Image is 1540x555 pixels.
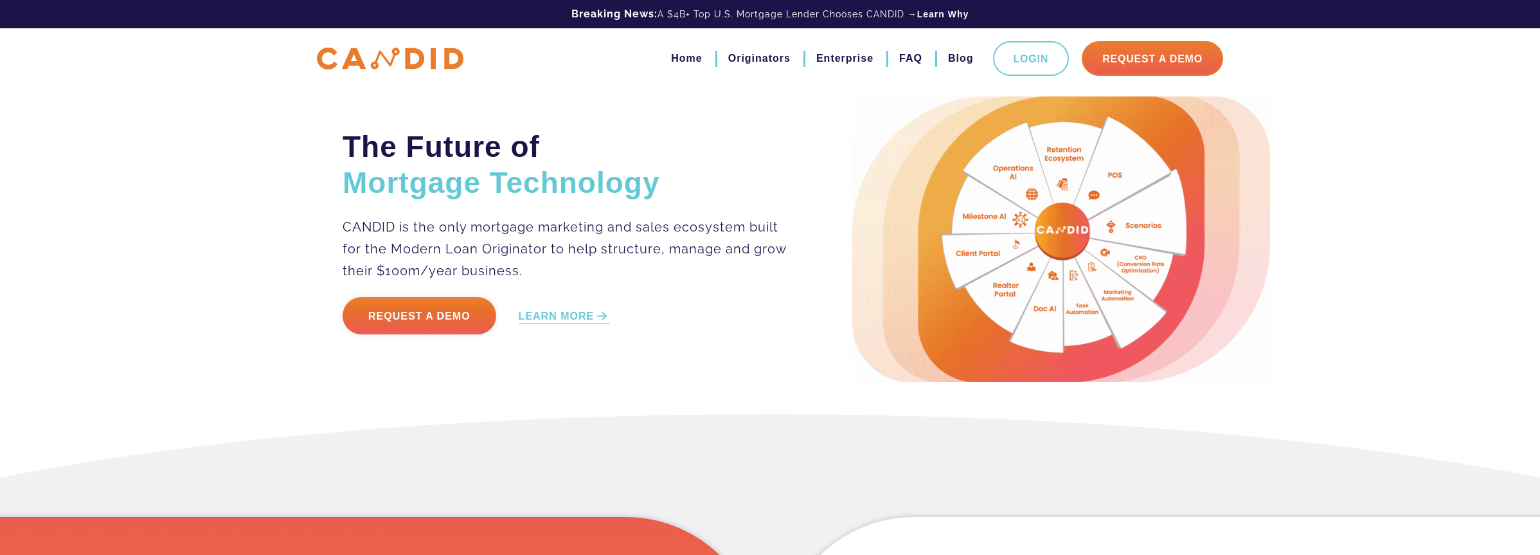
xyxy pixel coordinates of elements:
[671,48,702,69] a: Home
[343,216,788,282] p: CANDID is the only mortgage marketing and sales ecosystem built for the Modern Loan Originator to...
[317,48,463,70] img: CANDID APP
[993,41,1070,76] a: Login
[899,48,922,69] a: FAQ
[343,129,788,201] h2: The Future of
[852,96,1270,382] img: Candid Hero Image
[917,8,969,21] a: Learn Why
[728,48,791,69] a: Originators
[816,48,873,69] a: Enterprise
[343,297,496,334] a: Request a Demo
[948,48,974,69] a: Blog
[519,309,611,324] a: LEARN MORE
[1082,41,1223,76] a: Request A Demo
[343,166,660,199] span: Mortgage Technology
[571,8,658,20] b: Breaking News:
